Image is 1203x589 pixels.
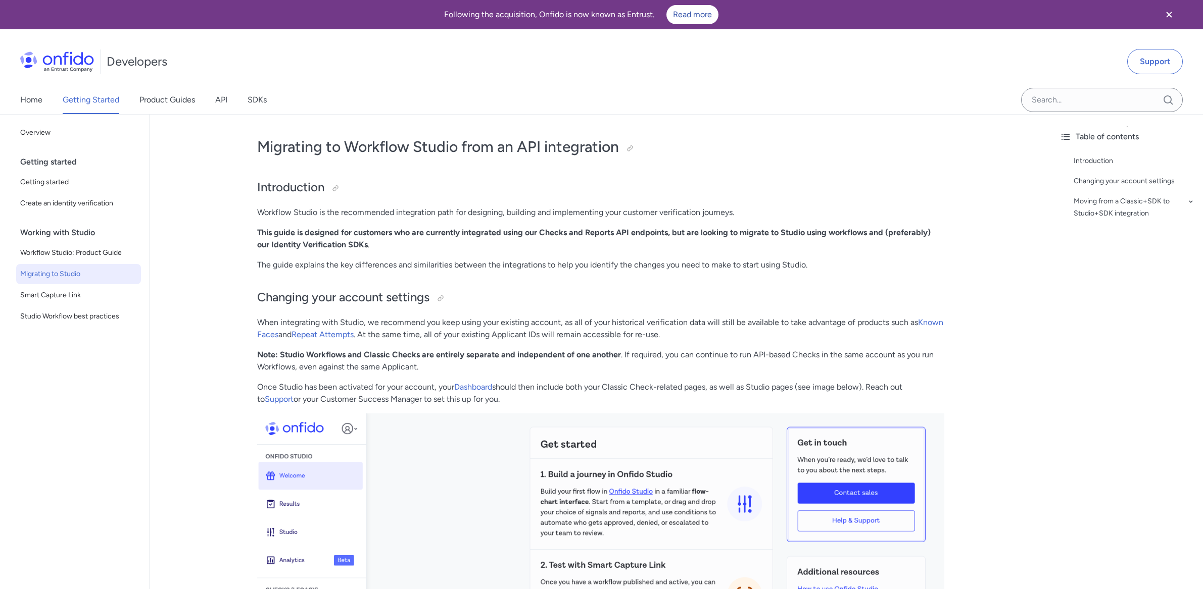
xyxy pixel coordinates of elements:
[20,268,137,280] span: Migrating to Studio
[454,382,492,392] a: Dashboard
[1127,49,1183,74] a: Support
[257,289,944,306] h2: Changing your account settings
[16,285,141,305] a: Smart Capture Link
[20,176,137,188] span: Getting started
[257,259,944,271] p: The guide explains the key differences and similarities between the integrations to help you iden...
[257,206,944,219] p: Workflow Studio is the recommended integration path for designing, building and implementing your...
[257,349,944,373] p: . If required, you can continue to run API-based Checks in the same account as you run Workflows,...
[20,86,42,114] a: Home
[20,197,137,209] span: Create an identity verification
[20,247,137,259] span: Workflow Studio: Product Guide
[215,86,227,114] a: API
[1060,131,1195,143] div: Table of contents
[139,86,195,114] a: Product Guides
[248,86,267,114] a: SDKs
[12,5,1150,24] div: Following the acquisition, Onfido is now known as Entrust.
[257,317,943,339] a: Known Faces
[63,86,119,114] a: Getting Started
[20,310,137,323] span: Studio Workflow best practices
[1163,9,1175,21] svg: Close banner
[257,227,944,251] p: .
[257,316,944,341] p: When integrating with Studio, we recommend you keep using your existing account, as all of your h...
[20,51,94,72] img: Onfido Logo
[16,306,141,327] a: Studio Workflow best practices
[16,264,141,284] a: Migrating to Studio
[257,228,931,249] strong: This guide is designed for customers who are currently integrated using our Checks and Reports AP...
[257,179,944,196] h2: Introduction
[257,137,944,157] h1: Migrating to Workflow Studio from an API integration
[16,193,141,213] a: Create an identity verification
[20,152,145,172] div: Getting started
[265,394,294,404] a: Support
[16,243,141,263] a: Workflow Studio: Product Guide
[20,289,137,301] span: Smart Capture Link
[1150,2,1188,27] button: Close banner
[257,350,621,359] strong: Note: Studio Workflows and Classic Checks are entirely separate and independent of one another
[16,123,141,143] a: Overview
[16,172,141,192] a: Getting started
[666,5,718,24] a: Read more
[292,330,354,339] a: Repeat Attempts
[1074,155,1195,167] a: Introduction
[1074,195,1195,220] a: Moving from a Classic+SDK to Studio+SDK integration
[257,381,944,405] p: Once Studio has been activated for your account, your should then include both your Classic Check...
[1074,175,1195,187] a: Changing your account settings
[107,53,167,70] h1: Developers
[20,223,145,243] div: Working with Studio
[1021,88,1183,112] input: Onfido search input field
[20,127,137,139] span: Overview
